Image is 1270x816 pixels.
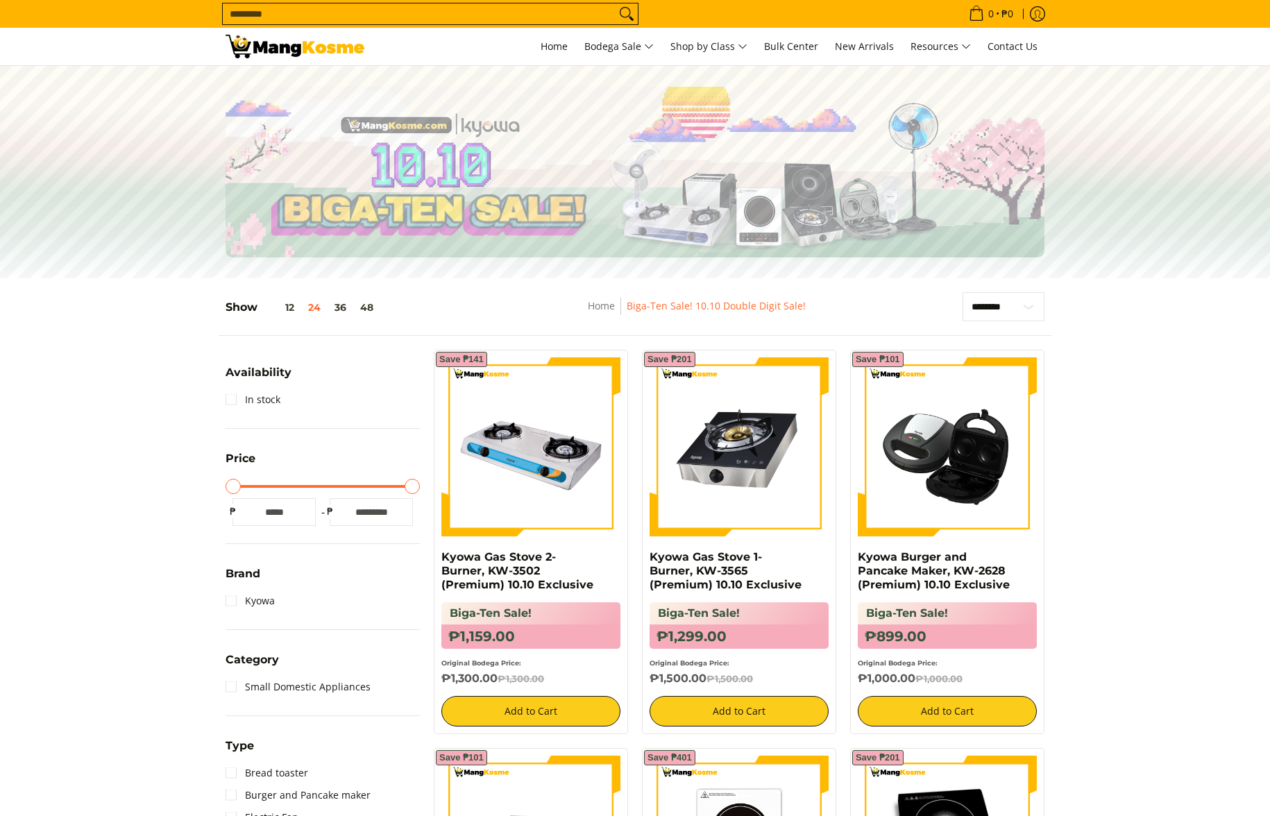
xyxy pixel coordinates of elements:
[226,453,255,464] span: Price
[858,696,1037,726] button: Add to Cart
[663,28,754,65] a: Shop by Class
[226,740,254,762] summary: Open
[439,754,484,762] span: Save ₱101
[647,754,692,762] span: Save ₱401
[858,357,1037,536] img: kyowa-burger-and-pancake-maker-premium-full-view-mang-kosme
[706,673,753,684] del: ₱1,500.00
[489,298,906,329] nav: Breadcrumbs
[226,740,254,751] span: Type
[588,299,615,312] a: Home
[828,28,901,65] a: New Arrivals
[650,550,802,591] a: Kyowa Gas Stove 1-Burner, KW-3565 (Premium) 10.10 Exclusive
[856,754,900,762] span: Save ₱201
[498,673,544,684] del: ₱1,300.00
[650,624,829,649] h6: ₱1,299.00
[981,28,1044,65] a: Contact Us
[353,302,380,313] button: 48
[904,28,978,65] a: Resources
[986,9,996,19] span: 0
[541,40,568,53] span: Home
[226,590,275,612] a: Kyowa
[584,38,654,56] span: Bodega Sale
[650,357,829,536] img: kyowa-tempered-glass-single-gas-burner-full-view-mang-kosme
[616,3,638,24] button: Search
[650,672,829,686] h6: ₱1,500.00
[764,40,818,53] span: Bulk Center
[328,302,353,313] button: 36
[257,302,301,313] button: 12
[965,6,1017,22] span: •
[226,367,291,378] span: Availability
[835,40,894,53] span: New Arrivals
[226,504,239,518] span: ₱
[670,38,747,56] span: Shop by Class
[441,550,593,591] a: Kyowa Gas Stove 2-Burner, KW-3502 (Premium) 10.10 Exclusive
[757,28,825,65] a: Bulk Center
[858,672,1037,686] h6: ₱1,000.00
[911,38,971,56] span: Resources
[301,302,328,313] button: 24
[226,676,371,698] a: Small Domestic Appliances
[858,624,1037,649] h6: ₱899.00
[915,673,963,684] del: ₱1,000.00
[858,550,1010,591] a: Kyowa Burger and Pancake Maker, KW-2628 (Premium) 10.10 Exclusive
[650,659,729,667] small: Original Bodega Price:
[226,568,260,579] span: Brand
[627,299,806,312] a: Biga-Ten Sale! 10.10 Double Digit Sale!
[226,389,280,411] a: In stock
[999,9,1015,19] span: ₱0
[226,367,291,389] summary: Open
[226,453,255,475] summary: Open
[226,654,279,665] span: Category
[439,355,484,364] span: Save ₱141
[577,28,661,65] a: Bodega Sale
[441,357,620,536] img: kyowa-2-burner-gas-stove-stainless-steel-premium-full-view-mang-kosme
[650,696,829,726] button: Add to Cart
[441,696,620,726] button: Add to Cart
[226,784,371,806] a: Burger and Pancake maker
[441,624,620,649] h6: ₱1,159.00
[378,28,1044,65] nav: Main Menu
[226,35,364,58] img: Biga-Ten Sale! 10.10 Double Digit Sale with Kyowa l Mang Kosme
[226,568,260,590] summary: Open
[988,40,1038,53] span: Contact Us
[323,504,337,518] span: ₱
[441,672,620,686] h6: ₱1,300.00
[534,28,575,65] a: Home
[858,659,938,667] small: Original Bodega Price:
[856,355,900,364] span: Save ₱101
[226,762,308,784] a: Bread toaster
[441,659,521,667] small: Original Bodega Price:
[226,300,380,314] h5: Show
[647,355,692,364] span: Save ₱201
[226,654,279,676] summary: Open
